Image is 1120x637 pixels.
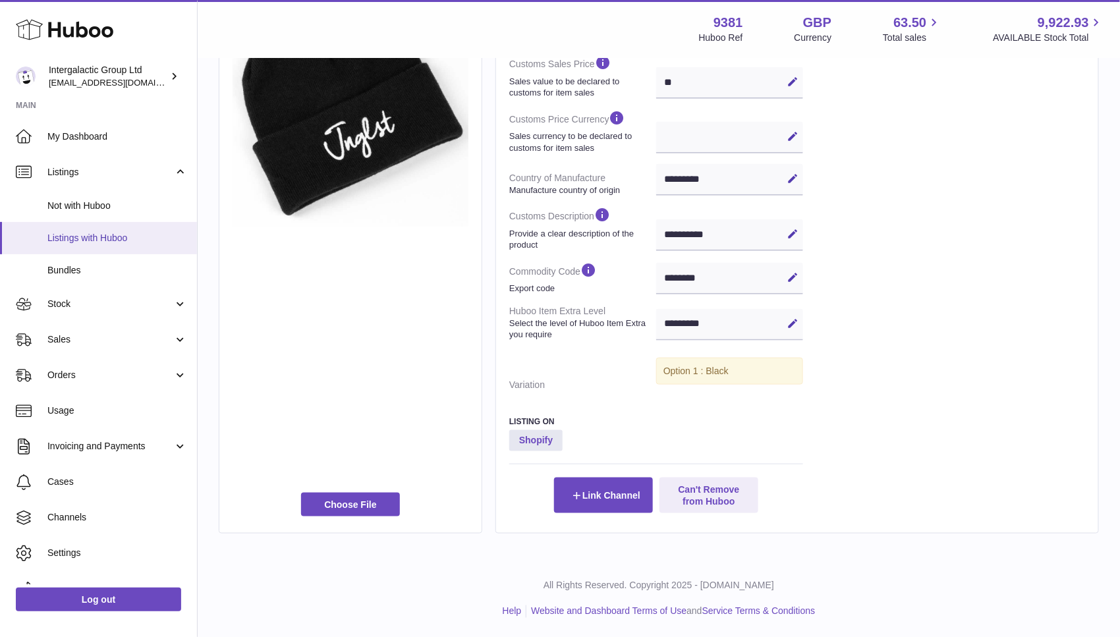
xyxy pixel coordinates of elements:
[993,32,1104,44] span: AVAILABLE Stock Total
[526,605,815,618] li: and
[16,67,36,86] img: info@junglistnetwork.com
[883,14,941,44] a: 63.50 Total sales
[509,228,653,251] strong: Provide a clear description of the product
[509,104,656,159] dt: Customs Price Currency
[993,14,1104,44] a: 9,922.93 AVAILABLE Stock Total
[509,256,656,300] dt: Commodity Code
[1038,14,1089,32] span: 9,922.93
[47,264,187,277] span: Bundles
[509,283,653,294] strong: Export code
[699,32,743,44] div: Huboo Ref
[49,77,194,88] span: [EMAIL_ADDRESS][DOMAIN_NAME]
[47,476,187,488] span: Cases
[509,167,656,201] dt: Country of Manufacture
[47,130,187,143] span: My Dashboard
[554,478,653,513] button: Link Channel
[509,416,803,427] h3: Listing On
[47,333,173,346] span: Sales
[47,440,173,453] span: Invoicing and Payments
[656,358,803,385] div: Option 1 : Black
[47,369,173,381] span: Orders
[509,184,653,196] strong: Manufacture country of origin
[503,606,522,617] a: Help
[509,76,653,99] strong: Sales value to be declared to customs for item sales
[803,14,831,32] strong: GBP
[509,49,656,103] dt: Customs Sales Price
[509,201,656,256] dt: Customs Description
[509,430,563,451] strong: Shopify
[47,298,173,310] span: Stock
[47,511,187,524] span: Channels
[714,14,743,32] strong: 9381
[49,64,167,89] div: Intergalactic Group Ltd
[47,404,187,417] span: Usage
[509,374,656,397] dt: Variation
[509,300,656,346] dt: Huboo Item Extra Level
[659,478,758,513] button: Can't Remove from Huboo
[208,580,1109,592] p: All Rights Reserved. Copyright 2025 - [DOMAIN_NAME]
[893,14,926,32] span: 63.50
[795,32,832,44] div: Currency
[47,200,187,212] span: Not with Huboo
[47,582,187,595] span: Returns
[16,588,181,611] a: Log out
[531,606,686,617] a: Website and Dashboard Terms of Use
[47,232,187,244] span: Listings with Huboo
[47,166,173,179] span: Listings
[47,547,187,559] span: Settings
[509,318,653,341] strong: Select the level of Huboo Item Extra you require
[883,32,941,44] span: Total sales
[702,606,816,617] a: Service Terms & Conditions
[301,493,400,516] span: Choose File
[509,130,653,153] strong: Sales currency to be declared to customs for item sales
